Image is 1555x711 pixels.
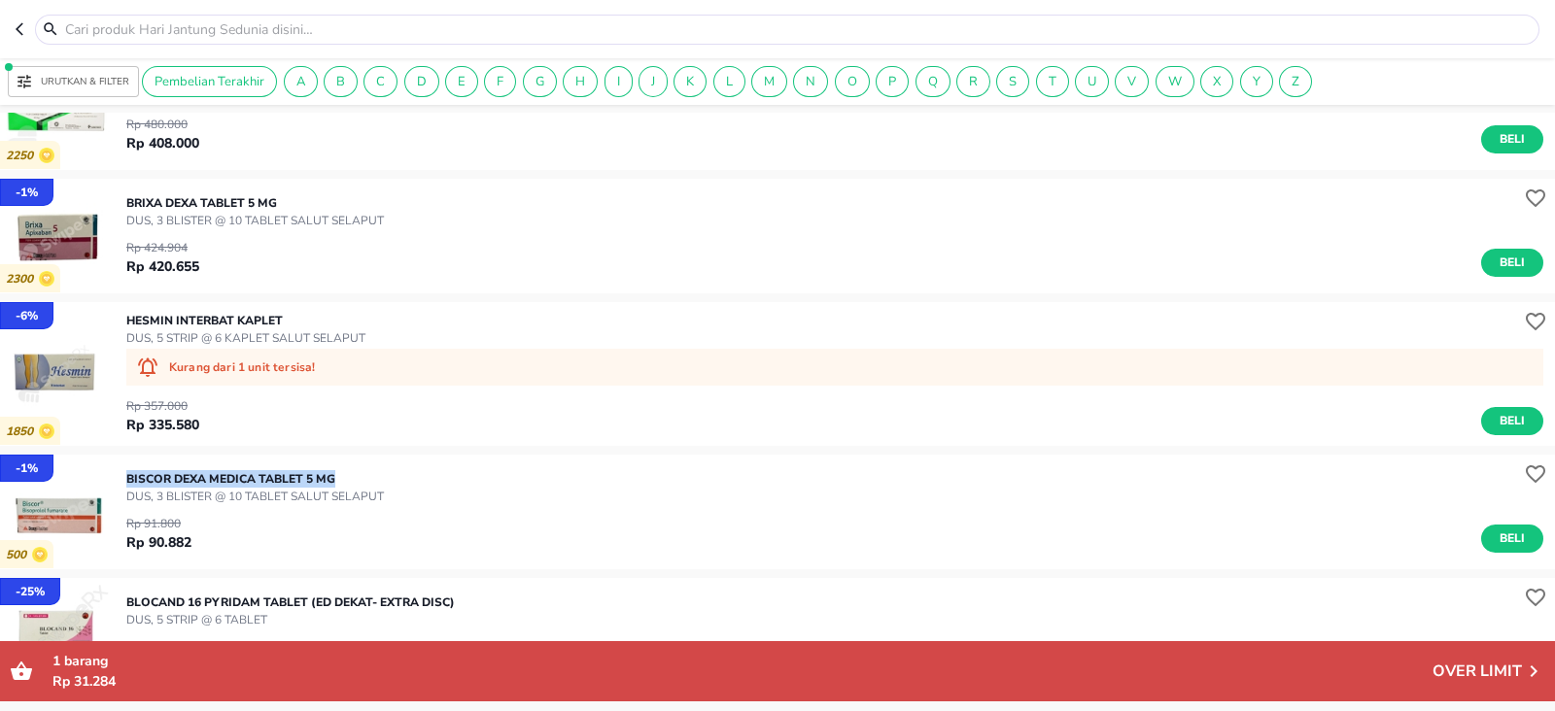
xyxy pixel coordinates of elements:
[364,73,397,90] span: C
[1157,73,1193,90] span: W
[126,593,455,611] p: BLOCAND 16 Pyridam TABLET (ED DEKAT- EXTRA DISC)
[126,212,384,229] p: DUS, 3 BLISTER @ 10 TABLET SALUT SELAPUT
[639,66,668,97] div: J
[6,424,39,439] p: 1850
[126,133,199,153] p: Rp 408.000
[126,397,199,415] p: Rp 357.000
[126,256,199,277] p: Rp 420.655
[126,239,199,256] p: Rp 424.904
[639,73,667,90] span: J
[1496,129,1529,150] span: Beli
[794,73,827,90] span: N
[1036,66,1069,97] div: T
[52,651,1433,671] p: barang
[1037,73,1068,90] span: T
[285,73,317,90] span: A
[714,73,744,90] span: L
[877,73,908,90] span: P
[126,488,384,505] p: DUS, 3 BLISTER @ 10 TABLET SALUT SELAPUT
[1496,253,1529,273] span: Beli
[8,66,139,97] button: Urutkan & Filter
[126,349,1543,386] div: Kurang dari 1 unit tersisa!
[916,73,950,90] span: Q
[143,73,276,90] span: Pembelian Terakhir
[446,73,477,90] span: E
[751,66,787,97] div: M
[564,73,597,90] span: H
[752,73,786,90] span: M
[445,66,478,97] div: E
[484,66,516,97] div: F
[405,73,438,90] span: D
[6,149,39,163] p: 2250
[126,470,384,488] p: BISCOR Dexa Medica TABLET 5 MG
[6,272,39,287] p: 2300
[126,329,365,347] p: DUS, 5 STRIP @ 6 KAPLET SALUT SELAPUT
[1076,73,1108,90] span: U
[563,66,598,97] div: H
[52,672,116,691] span: Rp 31.284
[876,66,909,97] div: P
[126,116,199,133] p: Rp 480.000
[1481,249,1543,277] button: Beli
[404,66,439,97] div: D
[126,312,365,329] p: HESMIN Interbat KAPLET
[63,19,1535,40] input: Cari produk Hari Jantung Sedunia disini…
[324,66,358,97] div: B
[916,66,950,97] div: Q
[1496,411,1529,431] span: Beli
[605,73,632,90] span: I
[1241,73,1272,90] span: Y
[1156,66,1194,97] div: W
[674,73,706,90] span: K
[1279,66,1312,97] div: Z
[956,66,990,97] div: R
[485,73,515,90] span: F
[1075,66,1109,97] div: U
[524,73,556,90] span: G
[126,638,191,656] p: Rp 115.000
[523,66,557,97] div: G
[126,194,384,212] p: BRIXA Dexa TABLET 5 MG
[1240,66,1273,97] div: Y
[16,459,38,477] p: - 1 %
[126,415,199,435] p: Rp 335.580
[1200,66,1233,97] div: X
[674,66,707,97] div: K
[1481,525,1543,553] button: Beli
[52,652,60,670] span: 1
[605,66,633,97] div: I
[284,66,318,97] div: A
[1481,407,1543,435] button: Beli
[1280,73,1311,90] span: Z
[1201,73,1232,90] span: X
[835,66,870,97] div: O
[1496,528,1529,549] span: Beli
[126,532,191,553] p: Rp 90.882
[126,611,455,628] p: DUS, 5 STRIP @ 6 TABLET
[1115,66,1149,97] div: V
[41,75,129,89] p: Urutkan & Filter
[16,307,38,324] p: - 6 %
[996,66,1029,97] div: S
[6,548,32,562] p: 500
[325,73,357,90] span: B
[957,73,989,90] span: R
[1116,73,1148,90] span: V
[16,583,45,600] p: - 25 %
[836,73,869,90] span: O
[16,184,38,201] p: - 1 %
[997,73,1028,90] span: S
[142,66,277,97] div: Pembelian Terakhir
[126,515,191,532] p: Rp 91.800
[793,66,828,97] div: N
[713,66,745,97] div: L
[363,66,397,97] div: C
[1481,125,1543,153] button: Beli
